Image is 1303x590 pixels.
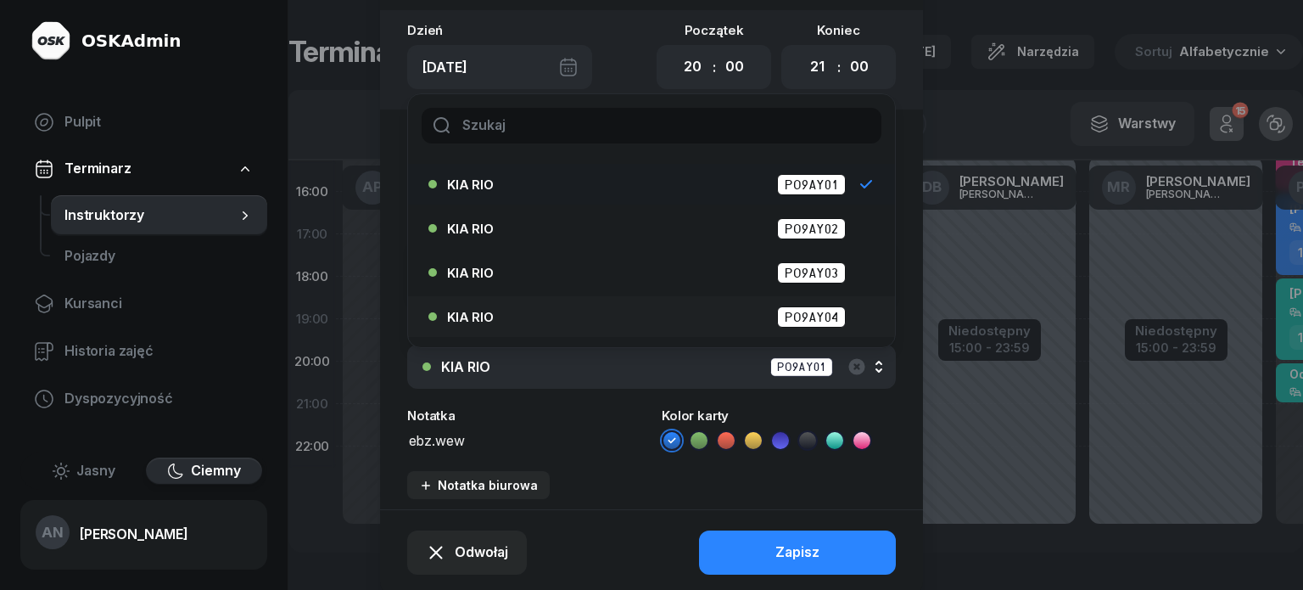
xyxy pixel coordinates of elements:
span: PO9AY01 [777,174,846,195]
span: PO9AY04 [777,306,846,328]
a: Instruktorzy [51,195,267,236]
span: Dyspozycyjność [64,388,254,410]
span: KIA RIO [447,222,494,235]
div: PO9AY01 [770,357,833,377]
a: Kursanci [20,284,267,324]
div: Notatka biurowa [419,478,538,492]
span: KIA RIO [447,178,494,191]
span: Pulpit [64,111,254,133]
span: Ciemny [191,460,241,482]
button: Jasny [25,458,143,485]
div: KIA RIO [441,360,490,374]
input: Szukaj [422,108,881,143]
span: Instruktorzy [64,205,237,227]
span: PO9AY03 [777,262,846,284]
a: Pojazdy [51,236,267,277]
div: [PERSON_NAME] [80,527,188,541]
div: : [713,57,716,77]
div: OSKAdmin [81,29,181,53]
button: Odwołaj [407,531,527,575]
button: Notatka biurowa [407,471,550,499]
a: Historia zajęć [20,331,267,372]
button: KIA RIOPO9AY01 [407,345,896,389]
a: Pulpit [20,102,267,143]
div: : [837,57,841,77]
span: KIA RIO [447,311,494,323]
div: Zapisz [775,542,819,564]
span: Terminarz [64,158,131,180]
span: Historia zajęć [64,340,254,362]
span: KIA RIO [447,267,494,279]
span: PO9AY02 [777,218,846,239]
span: Jasny [76,460,115,482]
a: Terminarz [20,149,267,188]
span: AN [42,525,64,540]
img: logo-light@2x.png [31,20,71,61]
span: Kursanci [64,293,254,315]
span: Odwołaj [455,542,508,564]
a: Dyspozycyjność [20,379,267,419]
button: Zapisz [699,531,896,575]
button: Ciemny [146,458,263,485]
span: Pojazdy [64,245,254,267]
